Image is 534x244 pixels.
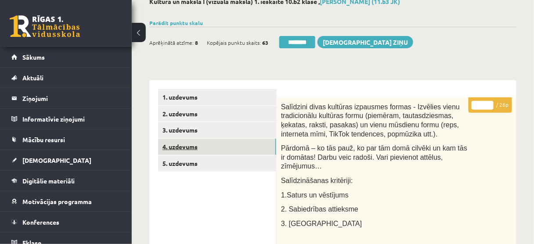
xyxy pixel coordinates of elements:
[158,122,276,138] a: 3. uzdevums
[195,36,198,49] span: 8
[158,139,276,155] a: 4. uzdevums
[281,191,349,199] span: 1.Saturs un vēstījums
[158,155,276,172] a: 5. uzdevums
[22,197,92,205] span: Motivācijas programma
[11,68,121,88] a: Aktuāli
[11,47,121,67] a: Sākums
[281,103,460,138] span: Salīdzini divas kultūras izpausmes formas - Izvēlies vienu tradicionālu kultūras formu (piemēram,...
[281,220,362,227] span: 3. [GEOGRAPHIC_DATA]
[149,19,203,26] a: Parādīt punktu skalu
[262,36,268,49] span: 63
[469,97,512,113] p: / 26p
[22,53,45,61] span: Sākums
[281,205,358,213] span: 2. Sabiedrības attieksme
[149,36,194,49] span: Aprēķinātā atzīme:
[11,150,121,170] a: [DEMOGRAPHIC_DATA]
[22,136,65,144] span: Mācību resursi
[22,74,43,82] span: Aktuāli
[158,106,276,122] a: 2. uzdevums
[158,89,276,105] a: 1. uzdevums
[11,129,121,150] a: Mācību resursi
[318,36,413,48] a: [DEMOGRAPHIC_DATA] ziņu
[22,218,59,226] span: Konferences
[22,156,91,164] span: [DEMOGRAPHIC_DATA]
[22,177,75,185] span: Digitālie materiāli
[11,212,121,232] a: Konferences
[9,9,220,18] body: Bagātinātā teksta redaktors, wiswyg-editor-47024725809060-1757863325-433
[281,144,467,170] span: Pārdomā – ko tās pauž, ko par tām domā cilvēki un kam tās ir domātas! Darbu veic radoši. Vari pie...
[207,36,261,49] span: Kopējais punktu skaits:
[11,171,121,191] a: Digitālie materiāli
[11,88,121,108] a: Ziņojumi
[22,109,121,129] legend: Informatīvie ziņojumi
[10,15,80,37] a: Rīgas 1. Tālmācības vidusskola
[281,177,353,184] span: Salīdzināšanas kritēriji:
[11,109,121,129] a: Informatīvie ziņojumi
[22,88,121,108] legend: Ziņojumi
[11,191,121,212] a: Motivācijas programma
